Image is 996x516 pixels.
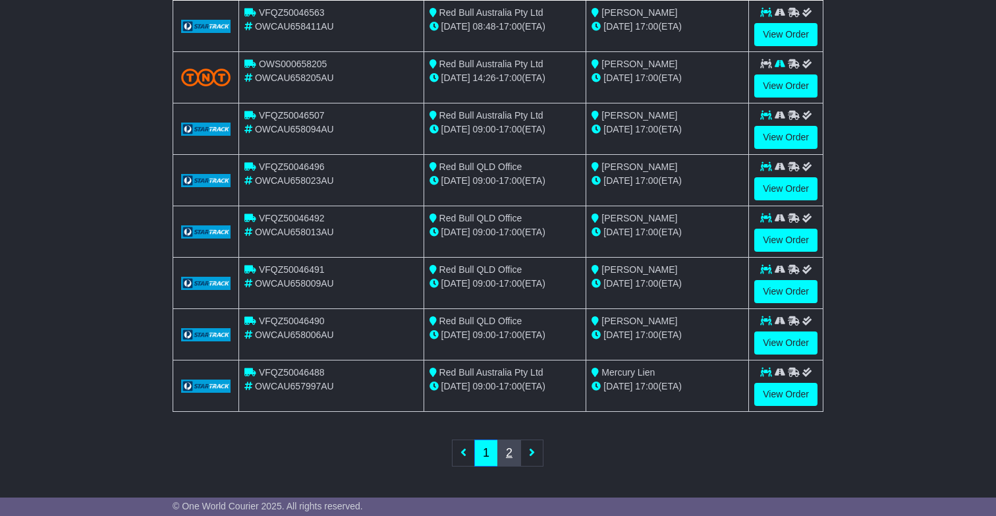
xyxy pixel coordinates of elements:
[592,71,743,85] div: (ETA)
[635,175,658,186] span: 17:00
[473,175,496,186] span: 09:00
[429,380,581,393] div: - (ETA)
[181,380,231,393] img: GetCarrierServiceLogo
[255,330,334,340] span: OWCAU658006AU
[473,124,496,134] span: 09:00
[439,161,522,172] span: Red Bull QLD Office
[592,328,743,342] div: (ETA)
[429,20,581,34] div: - (ETA)
[181,225,231,239] img: GetCarrierServiceLogo
[499,278,522,289] span: 17:00
[441,72,470,83] span: [DATE]
[603,278,632,289] span: [DATE]
[474,440,498,467] a: 1
[635,278,658,289] span: 17:00
[429,174,581,188] div: - (ETA)
[259,264,325,275] span: VFQZ50046491
[441,21,470,32] span: [DATE]
[635,124,658,134] span: 17:00
[635,21,658,32] span: 17:00
[601,161,677,172] span: [PERSON_NAME]
[754,126,817,149] a: View Order
[499,124,522,134] span: 17:00
[499,381,522,391] span: 17:00
[429,225,581,239] div: - (ETA)
[181,277,231,290] img: GetCarrierServiceLogo
[601,367,655,378] span: Mercury Lien
[592,174,743,188] div: (ETA)
[499,227,522,237] span: 17:00
[601,264,677,275] span: [PERSON_NAME]
[473,227,496,237] span: 09:00
[754,177,817,200] a: View Order
[255,227,334,237] span: OWCAU658013AU
[601,110,677,121] span: [PERSON_NAME]
[635,330,658,340] span: 17:00
[429,328,581,342] div: - (ETA)
[439,110,543,121] span: Red Bull Australia Pty Ltd
[499,72,522,83] span: 17:00
[439,7,543,18] span: Red Bull Australia Pty Ltd
[601,213,677,223] span: [PERSON_NAME]
[473,278,496,289] span: 09:00
[259,316,325,326] span: VFQZ50046490
[181,69,231,86] img: TNT_Domestic.png
[255,21,334,32] span: OWCAU658411AU
[255,278,334,289] span: OWCAU658009AU
[259,367,325,378] span: VFQZ50046488
[603,175,632,186] span: [DATE]
[439,59,543,69] span: Red Bull Australia Pty Ltd
[439,213,522,223] span: Red Bull QLD Office
[603,330,632,340] span: [DATE]
[592,277,743,291] div: (ETA)
[754,229,817,252] a: View Order
[439,367,543,378] span: Red Bull Australia Pty Ltd
[429,71,581,85] div: - (ETA)
[754,280,817,303] a: View Order
[499,21,522,32] span: 17:00
[497,440,521,467] a: 2
[259,213,325,223] span: VFQZ50046492
[473,381,496,391] span: 09:00
[754,23,817,46] a: View Order
[181,123,231,136] img: GetCarrierServiceLogo
[473,72,496,83] span: 14:26
[259,110,325,121] span: VFQZ50046507
[601,7,677,18] span: [PERSON_NAME]
[601,59,677,69] span: [PERSON_NAME]
[603,381,632,391] span: [DATE]
[635,72,658,83] span: 17:00
[259,161,325,172] span: VFQZ50046496
[592,380,743,393] div: (ETA)
[635,227,658,237] span: 17:00
[181,174,231,187] img: GetCarrierServiceLogo
[754,383,817,406] a: View Order
[603,124,632,134] span: [DATE]
[441,227,470,237] span: [DATE]
[601,316,677,326] span: [PERSON_NAME]
[255,124,334,134] span: OWCAU658094AU
[429,123,581,136] div: - (ETA)
[441,124,470,134] span: [DATE]
[439,264,522,275] span: Red Bull QLD Office
[255,381,334,391] span: OWCAU657997AU
[635,381,658,391] span: 17:00
[473,330,496,340] span: 09:00
[441,175,470,186] span: [DATE]
[592,20,743,34] div: (ETA)
[441,330,470,340] span: [DATE]
[173,501,363,511] span: © One World Courier 2025. All rights reserved.
[439,316,522,326] span: Red Bull QLD Office
[255,72,334,83] span: OWCAU658205AU
[473,21,496,32] span: 08:48
[181,328,231,341] img: GetCarrierServiceLogo
[499,330,522,340] span: 17:00
[429,277,581,291] div: - (ETA)
[255,175,334,186] span: OWCAU658023AU
[592,225,743,239] div: (ETA)
[592,123,743,136] div: (ETA)
[441,278,470,289] span: [DATE]
[603,72,632,83] span: [DATE]
[754,74,817,98] a: View Order
[603,227,632,237] span: [DATE]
